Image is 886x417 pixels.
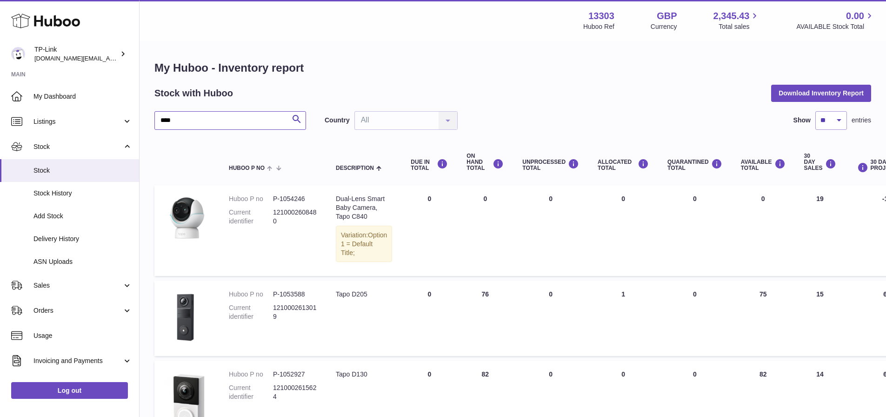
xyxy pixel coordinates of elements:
[796,10,875,31] a: 0.00 AVAILABLE Stock Total
[846,10,864,22] span: 0.00
[457,281,513,356] td: 76
[164,195,210,241] img: product image
[796,22,875,31] span: AVAILABLE Stock Total
[336,226,392,262] div: Variation:
[33,306,122,315] span: Orders
[33,331,132,340] span: Usage
[732,185,795,276] td: 0
[229,383,273,401] dt: Current identifier
[273,303,317,321] dd: 1210002613019
[33,212,132,221] span: Add Stock
[741,159,786,171] div: AVAILABLE Total
[33,281,122,290] span: Sales
[33,117,122,126] span: Listings
[336,165,374,171] span: Description
[583,22,614,31] div: Huboo Ref
[273,290,317,299] dd: P-1053588
[713,10,750,22] span: 2,345.43
[401,185,457,276] td: 0
[598,159,649,171] div: ALLOCATED Total
[229,195,273,203] dt: Huboo P no
[336,370,392,379] div: Tapo D130
[154,61,871,75] h1: My Huboo - Inventory report
[273,195,317,203] dd: P-1054246
[732,281,795,356] td: 75
[33,356,122,365] span: Invoicing and Payments
[804,153,836,172] div: 30 DAY SALES
[11,47,25,61] img: purchase.uk@tp-link.com
[457,185,513,276] td: 0
[336,290,392,299] div: Tapo D205
[411,159,448,171] div: DUE IN TOTAL
[588,281,658,356] td: 1
[588,185,658,276] td: 0
[33,257,132,266] span: ASN Uploads
[771,85,871,101] button: Download Inventory Report
[154,87,233,100] h2: Stock with Huboo
[852,116,871,125] span: entries
[273,383,317,401] dd: 1210002615624
[229,290,273,299] dt: Huboo P no
[33,92,132,101] span: My Dashboard
[33,189,132,198] span: Stock History
[273,208,317,226] dd: 1210002608480
[795,185,846,276] td: 19
[693,290,697,298] span: 0
[229,208,273,226] dt: Current identifier
[33,166,132,175] span: Stock
[466,153,504,172] div: ON HAND Total
[651,22,677,31] div: Currency
[341,231,387,256] span: Option 1 = Default Title;
[325,116,350,125] label: Country
[11,382,128,399] a: Log out
[588,10,614,22] strong: 13303
[33,235,132,243] span: Delivery History
[513,185,588,276] td: 0
[229,303,273,321] dt: Current identifier
[657,10,677,22] strong: GBP
[793,116,811,125] label: Show
[229,370,273,379] dt: Huboo P no
[273,370,317,379] dd: P-1052927
[229,165,265,171] span: Huboo P no
[693,370,697,378] span: 0
[33,142,122,151] span: Stock
[719,22,760,31] span: Total sales
[522,159,579,171] div: UNPROCESSED Total
[667,159,722,171] div: QUARANTINED Total
[693,195,697,202] span: 0
[336,195,392,221] div: Dual-Lens Smart Baby Camera, Tapo C840
[401,281,457,356] td: 0
[34,45,118,63] div: TP-Link
[34,54,185,62] span: [DOMAIN_NAME][EMAIL_ADDRESS][DOMAIN_NAME]
[164,290,210,344] img: product image
[795,281,846,356] td: 15
[713,10,760,31] a: 2,345.43 Total sales
[513,281,588,356] td: 0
